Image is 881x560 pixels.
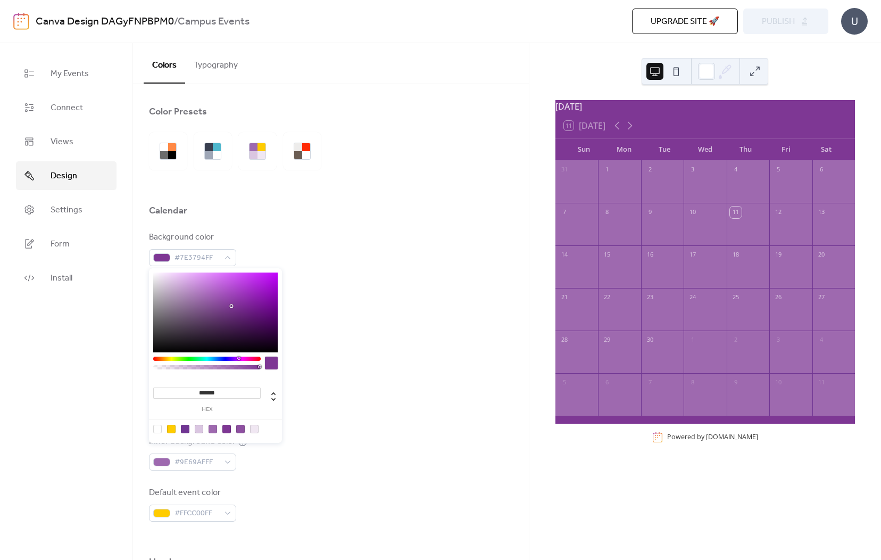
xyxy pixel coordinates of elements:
[601,377,613,389] div: 6
[16,93,117,122] a: Connect
[772,334,784,346] div: 3
[816,334,827,346] div: 4
[178,12,250,32] b: Campus Events
[51,238,70,251] span: Form
[816,377,827,389] div: 11
[559,334,570,346] div: 28
[16,59,117,88] a: My Events
[772,207,784,218] div: 12
[222,425,231,433] div: rgb(126, 55, 148)
[51,136,73,149] span: Views
[174,12,178,32] b: /
[601,334,613,346] div: 29
[236,425,245,433] div: rgb(142, 80, 161)
[706,432,758,441] a: [DOMAIN_NAME]
[51,68,89,80] span: My Events
[559,207,570,218] div: 7
[149,435,236,448] div: Inner background color
[16,127,117,156] a: Views
[51,102,83,114] span: Connect
[772,292,784,303] div: 26
[816,164,827,176] div: 6
[644,292,656,303] div: 23
[644,139,685,160] div: Tue
[730,164,742,176] div: 4
[766,139,806,160] div: Fri
[174,252,219,265] span: #7E3794FF
[725,139,766,160] div: Thu
[604,139,645,160] div: Mon
[149,204,187,217] div: Calendar
[149,105,207,118] div: Color Presets
[687,207,699,218] div: 10
[730,249,742,261] div: 18
[153,425,162,433] div: rgba(0, 0, 0, 0)
[153,407,261,413] label: hex
[772,164,784,176] div: 5
[687,164,699,176] div: 3
[16,229,117,258] a: Form
[601,164,613,176] div: 1
[564,139,604,160] div: Sun
[651,15,719,28] span: Upgrade site 🚀
[816,292,827,303] div: 27
[841,8,868,35] div: U
[16,161,117,190] a: Design
[816,207,827,218] div: 13
[559,292,570,303] div: 21
[730,292,742,303] div: 25
[149,231,234,244] div: Background color
[644,334,656,346] div: 30
[730,377,742,389] div: 9
[144,43,185,84] button: Colors
[51,272,72,285] span: Install
[36,12,174,32] a: Canva Design DAGyFNPBPM0
[687,334,699,346] div: 1
[644,164,656,176] div: 2
[601,292,613,303] div: 22
[559,249,570,261] div: 14
[685,139,725,160] div: Wed
[250,425,259,433] div: rgb(240, 231, 242)
[667,432,758,441] div: Powered by
[174,507,219,520] span: #FFCC00FF
[772,249,784,261] div: 19
[181,425,189,433] div: rgb(112, 53, 147)
[601,249,613,261] div: 15
[174,456,219,469] span: #9E69AFFF
[16,195,117,224] a: Settings
[644,377,656,389] div: 7
[687,292,699,303] div: 24
[644,249,656,261] div: 16
[51,170,77,183] span: Design
[555,100,855,113] div: [DATE]
[559,377,570,389] div: 5
[730,334,742,346] div: 2
[687,249,699,261] div: 17
[149,487,234,499] div: Default event color
[13,13,29,30] img: logo
[16,263,117,292] a: Install
[806,139,846,160] div: Sat
[167,425,176,433] div: rgb(255, 204, 0)
[209,425,217,433] div: rgb(158, 105, 175)
[644,207,656,218] div: 9
[185,43,246,83] button: Typography
[816,249,827,261] div: 20
[687,377,699,389] div: 8
[730,207,742,218] div: 11
[772,377,784,389] div: 10
[559,164,570,176] div: 31
[601,207,613,218] div: 8
[51,204,82,217] span: Settings
[632,9,738,34] button: Upgrade site 🚀
[195,425,203,433] div: rgb(218, 198, 225)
